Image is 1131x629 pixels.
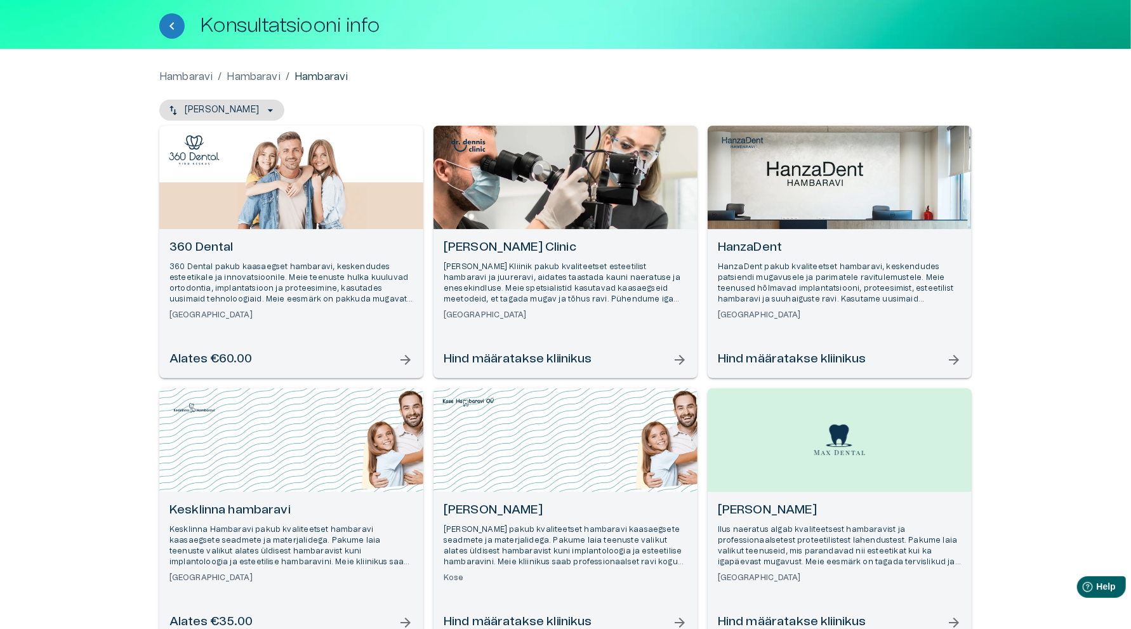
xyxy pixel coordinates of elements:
span: arrow_forward [398,352,413,367]
p: / [218,69,222,84]
h6: Hind määratakse kliinikus [444,351,592,368]
img: Max Dental logo [814,425,865,456]
p: [PERSON_NAME] pakub kvaliteetset hambaravi kaasaegsete seadmete ja materjalidega. Pakume laia tee... [444,524,687,568]
h6: Alates €60.00 [169,351,252,368]
a: Hambaravi [227,69,281,84]
h6: [GEOGRAPHIC_DATA] [444,310,687,321]
h6: 360 Dental [169,239,413,256]
span: arrow_forward [672,352,687,367]
p: Ilus naeratus algab kvaliteetsest hambaravist ja professionaalsetest proteetilistest lahendustest... [718,524,962,568]
h6: [GEOGRAPHIC_DATA] [169,310,413,321]
h6: [PERSON_NAME] [444,502,687,519]
p: / [286,69,289,84]
img: Kesklinna hambaravi logo [169,398,220,418]
h6: [PERSON_NAME] [718,502,962,519]
a: Open selected supplier available booking dates [433,126,698,378]
a: Open selected supplier available booking dates [708,126,972,378]
img: Kose Hambaravi logo [443,398,494,407]
h1: Konsultatsiooni info [200,15,380,37]
iframe: Help widget launcher [1032,571,1131,607]
p: Kesklinna Hambaravi pakub kvaliteetset hambaravi kaasaegsete seadmete ja materjalidega. Pakume la... [169,524,413,568]
span: arrow_forward [946,352,962,367]
img: Dr. Dennis Clinic logo [443,135,494,156]
img: 360 Dental logo [169,135,220,165]
p: Hambaravi [294,69,348,84]
h6: Kose [444,573,687,583]
a: Hambaravi [159,69,213,84]
h6: [GEOGRAPHIC_DATA] [718,310,962,321]
p: 360 Dental pakub kaasaegset hambaravi, keskendudes esteetikale ja innovatsioonile. Meie teenuste ... [169,262,413,305]
h6: Hind määratakse kliinikus [718,351,866,368]
p: HanzaDent pakub kvaliteetset hambaravi, keskendudes patsiendi mugavusele ja parimatele ravitulemu... [718,262,962,305]
h6: [GEOGRAPHIC_DATA] [718,573,962,583]
p: [PERSON_NAME] [185,103,259,117]
p: [PERSON_NAME] Kliinik pakub kvaliteetset esteetilist hambaravi ja juureravi, aidates taastada kau... [444,262,687,305]
img: HanzaDent logo [717,135,768,151]
h6: HanzaDent [718,239,962,256]
button: [PERSON_NAME] [159,100,284,121]
h6: [GEOGRAPHIC_DATA] [169,573,413,583]
button: Tagasi [159,13,185,39]
h6: Kesklinna hambaravi [169,502,413,519]
a: Open selected supplier available booking dates [159,126,423,378]
h6: [PERSON_NAME] Clinic [444,239,687,256]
